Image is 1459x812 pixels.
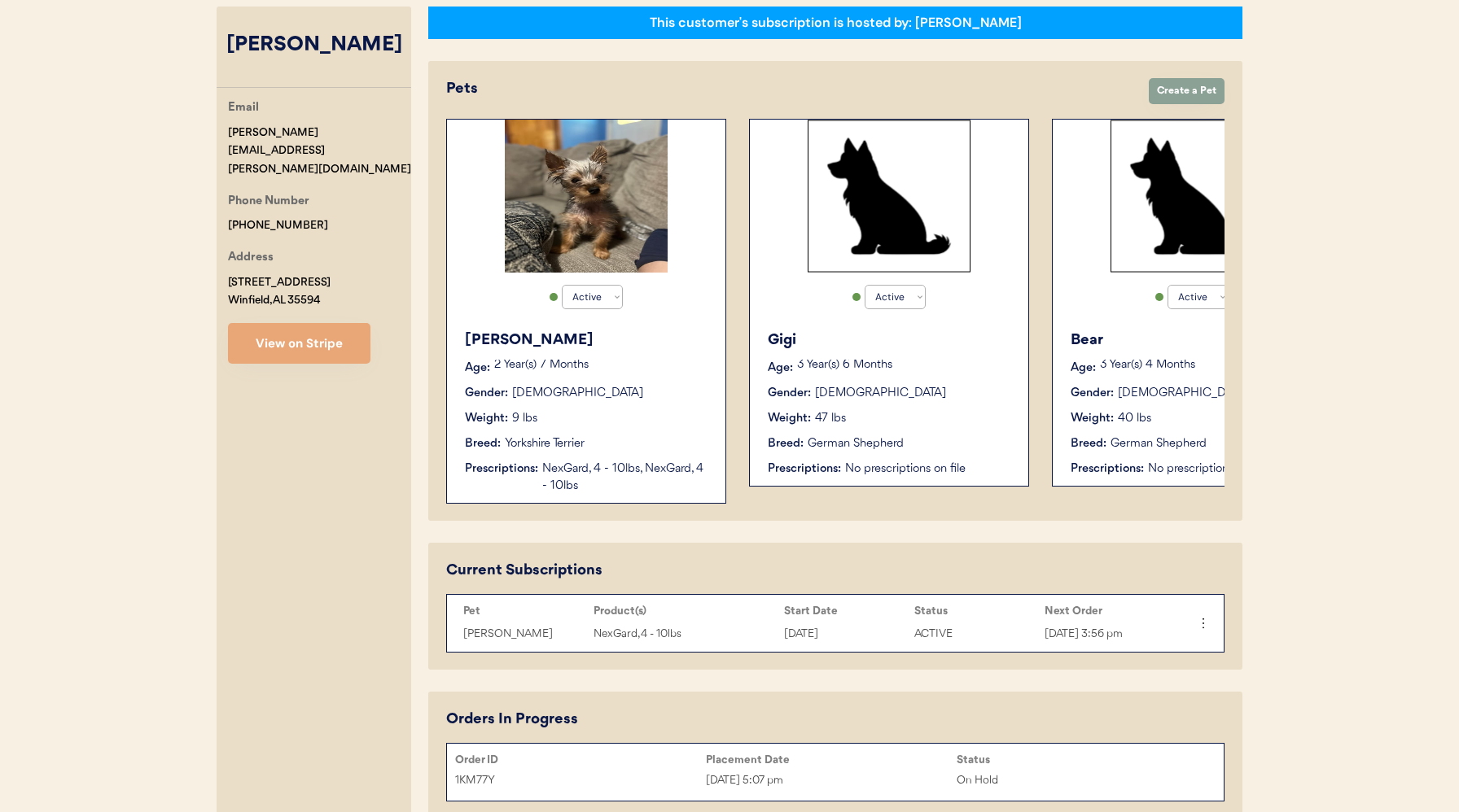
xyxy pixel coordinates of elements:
div: Prescriptions: [1071,461,1144,478]
div: [PERSON_NAME] [463,625,585,644]
div: Email [228,98,259,119]
div: This customer's subscription is hosted by: [PERSON_NAME] [650,14,1022,32]
div: German Shepherd [1111,435,1207,452]
div: Current Subscriptions [446,560,602,582]
div: Order ID [455,753,706,766]
div: 40 lbs [1118,410,1151,427]
div: Product(s) [594,605,776,618]
div: Gender: [465,385,508,402]
div: 9 lbs [512,410,537,427]
div: Pets [446,78,1133,100]
div: Status [957,753,1207,766]
div: Breed: [465,435,501,452]
div: Breed: [1071,435,1106,452]
div: [PERSON_NAME] [217,30,411,61]
div: No prescriptions on file [1148,461,1315,478]
div: Phone Number [228,192,309,212]
div: NexGard, 4 - 10lbs [594,625,776,644]
p: 3 Year(s) 4 Months [1100,360,1315,371]
div: 1KM77Y [455,771,706,790]
div: 47 lbs [815,410,846,427]
div: Gender: [768,385,811,402]
div: On Hold [957,771,1207,790]
div: Bear [1071,330,1315,351]
div: Gender: [1071,385,1114,402]
div: Yorkshire Terrier [505,435,585,452]
div: ACTIVE [914,625,1036,644]
div: Weight: [768,410,811,427]
img: Rectangle%2029.svg [808,120,970,273]
div: NexGard, 4 - 10lbs, NexGard, 4 - 10lbs [542,461,709,495]
div: Gigi [768,330,1012,351]
div: [DEMOGRAPHIC_DATA] [815,385,946,402]
p: 2 Year(s) 7 Months [494,360,709,371]
div: Prescriptions: [768,461,841,478]
div: No prescriptions on file [845,461,1012,478]
div: German Shepherd [808,435,904,452]
div: Start Date [784,605,906,618]
div: [DEMOGRAPHIC_DATA] [512,385,643,402]
div: [PERSON_NAME][EMAIL_ADDRESS][PERSON_NAME][DOMAIN_NAME] [228,124,411,179]
div: [DEMOGRAPHIC_DATA] [1118,385,1249,402]
div: Age: [1071,360,1096,377]
div: Address [228,248,274,268]
div: Orders In Progress [446,709,578,731]
div: Pet [463,605,585,618]
div: Age: [768,360,793,377]
div: Next Order [1045,605,1167,618]
div: Prescriptions: [465,461,538,478]
img: Rectangle%2029.svg [1111,120,1273,273]
div: [PHONE_NUMBER] [228,216,328,235]
div: [STREET_ADDRESS] Winfield, AL 35594 [228,273,331,311]
div: [DATE] 5:07 pm [706,771,957,790]
div: [DATE] [784,625,906,644]
div: Age: [465,360,490,377]
p: 3 Year(s) 6 Months [797,360,1012,371]
div: Status [914,605,1036,618]
div: Placement Date [706,753,957,766]
div: [DATE] 3:56 pm [1045,625,1167,644]
img: IMG_5495.jpeg [505,120,668,273]
button: Create a Pet [1149,78,1225,104]
div: Breed: [768,435,804,452]
div: Weight: [1071,410,1114,427]
div: [PERSON_NAME] [465,330,709,351]
div: Weight: [465,410,508,427]
button: View on Stripe [228,323,370,364]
